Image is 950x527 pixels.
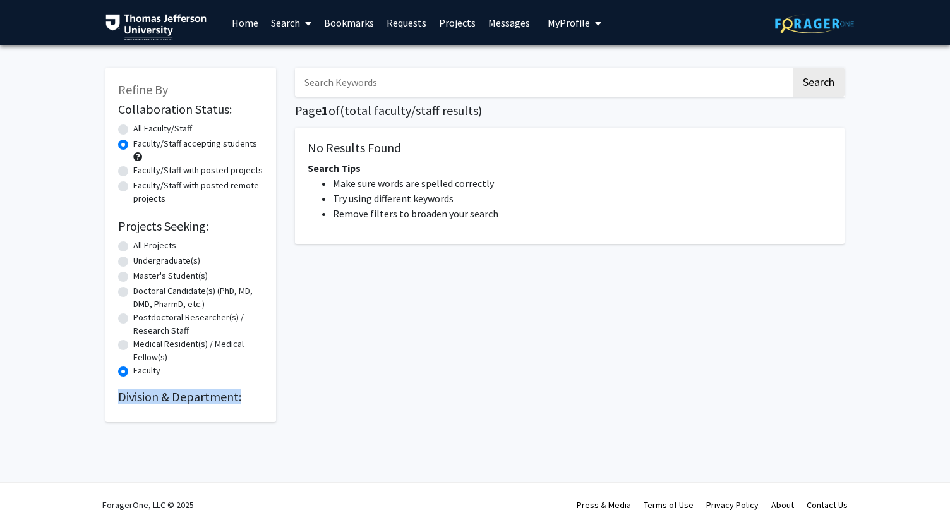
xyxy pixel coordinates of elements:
label: All Projects [133,239,176,252]
nav: Page navigation [295,257,845,286]
a: About [771,499,794,511]
label: Faculty [133,364,160,377]
a: Search [265,1,318,45]
label: Faculty/Staff with posted projects [133,164,263,177]
a: Messages [482,1,536,45]
span: Refine By [118,82,168,97]
li: Make sure words are spelled correctly [333,176,832,191]
span: 1 [322,102,328,118]
a: Privacy Policy [706,499,759,511]
img: Thomas Jefferson University Logo [105,14,207,40]
div: ForagerOne, LLC © 2025 [102,483,194,527]
button: Search [793,68,845,97]
li: Remove filters to broaden your search [333,206,832,221]
label: Medical Resident(s) / Medical Fellow(s) [133,337,263,364]
li: Try using different keywords [333,191,832,206]
iframe: Chat [9,470,54,518]
label: Doctoral Candidate(s) (PhD, MD, DMD, PharmD, etc.) [133,284,263,311]
img: ForagerOne Logo [775,14,854,33]
span: Search Tips [308,162,361,174]
h5: No Results Found [308,140,832,155]
input: Search Keywords [295,68,791,97]
a: Terms of Use [644,499,694,511]
label: Faculty/Staff accepting students [133,137,257,150]
h2: Collaboration Status: [118,102,263,117]
label: All Faculty/Staff [133,122,192,135]
a: Projects [433,1,482,45]
label: Faculty/Staff with posted remote projects [133,179,263,205]
label: Postdoctoral Researcher(s) / Research Staff [133,311,263,337]
label: Undergraduate(s) [133,254,200,267]
label: Master's Student(s) [133,269,208,282]
h1: Page of ( total faculty/staff results) [295,103,845,118]
a: Contact Us [807,499,848,511]
a: Press & Media [577,499,631,511]
a: Requests [380,1,433,45]
h2: Projects Seeking: [118,219,263,234]
h2: Division & Department: [118,389,263,404]
span: My Profile [548,16,590,29]
a: Bookmarks [318,1,380,45]
a: Home [225,1,265,45]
